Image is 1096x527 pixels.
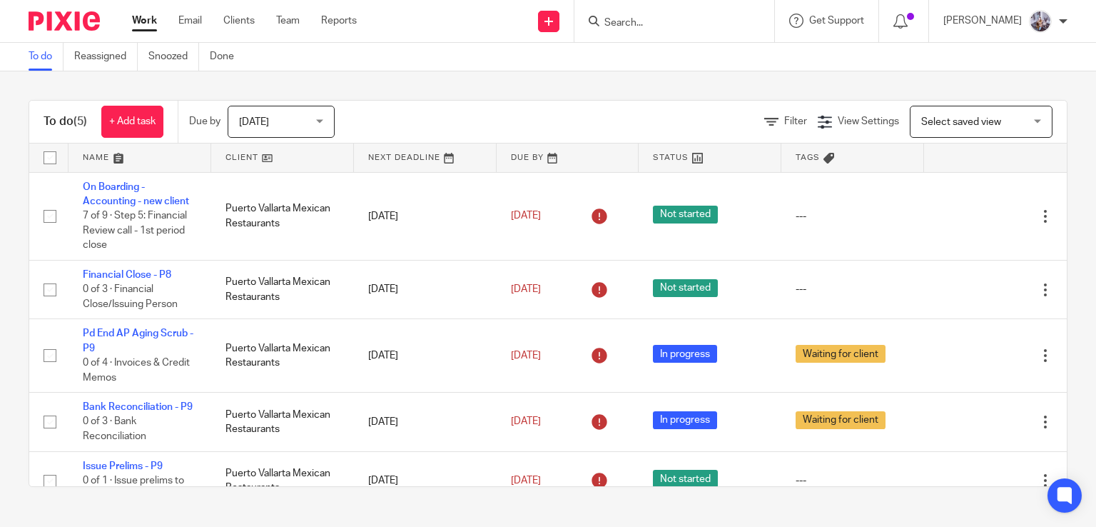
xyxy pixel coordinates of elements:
span: [DATE] [511,351,541,361]
div: --- [796,209,910,224]
p: Due by [189,114,220,129]
a: Email [178,14,202,28]
span: (5) [73,116,87,127]
td: Puerto Vallarta Mexican Restaurants [211,172,354,260]
span: 7 of 9 · Step 5: Financial Review call - 1st period close [83,211,187,250]
span: [DATE] [511,417,541,427]
span: Not started [653,279,718,297]
span: Waiting for client [796,345,886,363]
td: Puerto Vallarta Mexican Restaurants [211,451,354,510]
div: --- [796,473,910,488]
span: View Settings [838,116,899,126]
a: Issue Prelims - P9 [83,461,163,471]
a: Pd End AP Aging Scrub - P9 [83,328,193,353]
span: Not started [653,470,718,488]
h1: To do [44,114,87,129]
a: To do [29,43,64,71]
input: Search [603,17,731,30]
a: Team [276,14,300,28]
span: Select saved view [921,117,1001,127]
span: Waiting for client [796,411,886,429]
a: Done [210,43,245,71]
a: Financial Close - P8 [83,270,171,280]
span: Get Support [809,16,864,26]
a: Bank Reconciliation - P9 [83,402,193,412]
span: In progress [653,411,717,429]
span: [DATE] [239,117,269,127]
td: [DATE] [354,172,497,260]
span: [DATE] [511,211,541,221]
td: [DATE] [354,260,497,318]
a: Reports [321,14,357,28]
td: Puerto Vallarta Mexican Restaurants [211,393,354,451]
span: 0 of 3 · Bank Reconciliation [83,417,146,442]
img: Pixie [29,11,100,31]
a: Reassigned [74,43,138,71]
span: 0 of 1 · Issue prelims to Client [83,476,184,501]
span: [DATE] [511,284,541,294]
td: Puerto Vallarta Mexican Restaurants [211,319,354,393]
span: In progress [653,345,717,363]
td: Puerto Vallarta Mexican Restaurants [211,260,354,318]
div: --- [796,282,910,296]
td: [DATE] [354,451,497,510]
img: ProfilePhoto.JPG [1029,10,1052,33]
span: Tags [796,154,820,161]
a: Work [132,14,157,28]
span: 0 of 3 · Financial Close/Issuing Person [83,284,178,309]
a: On Boarding - Accounting - new client [83,182,189,206]
a: Snoozed [148,43,199,71]
td: [DATE] [354,393,497,451]
p: [PERSON_NAME] [943,14,1022,28]
a: Clients [223,14,255,28]
a: + Add task [101,106,163,138]
td: [DATE] [354,319,497,393]
span: 0 of 4 · Invoices & Credit Memos [83,358,190,383]
span: Filter [784,116,807,126]
span: Not started [653,206,718,224]
span: [DATE] [511,476,541,486]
